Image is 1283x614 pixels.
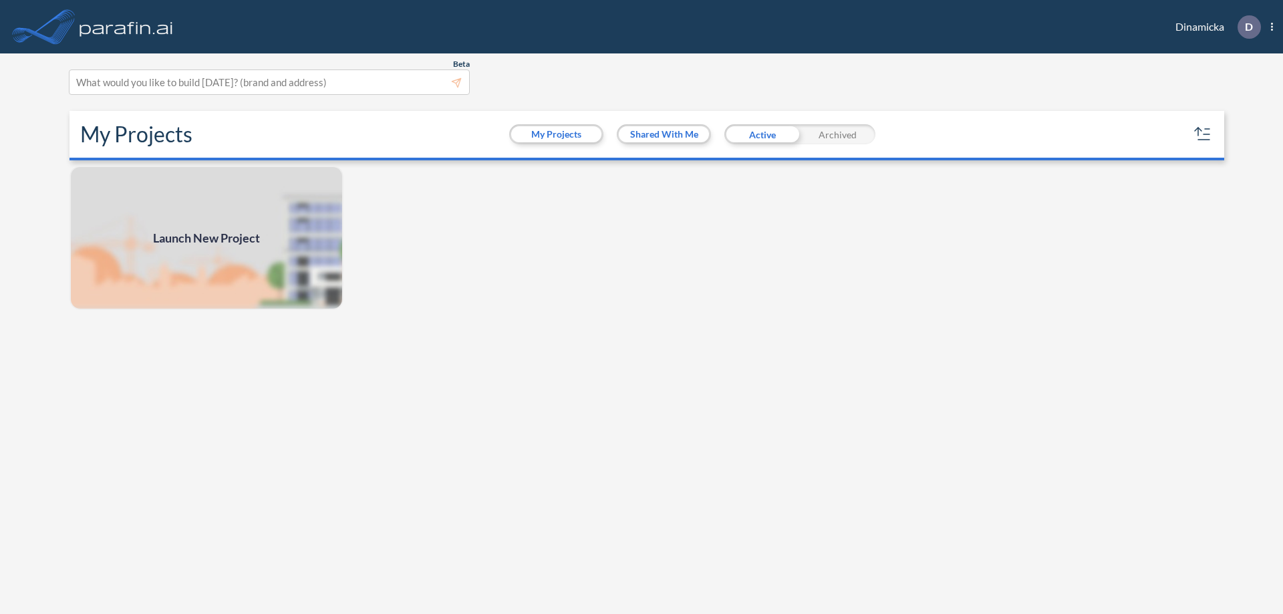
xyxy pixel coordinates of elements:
[69,166,343,310] a: Launch New Project
[77,13,176,40] img: logo
[80,122,192,147] h2: My Projects
[1192,124,1214,145] button: sort
[153,229,260,247] span: Launch New Project
[453,59,470,69] span: Beta
[1245,21,1253,33] p: D
[69,166,343,310] img: add
[511,126,601,142] button: My Projects
[800,124,875,144] div: Archived
[724,124,800,144] div: Active
[619,126,709,142] button: Shared With Me
[1155,15,1273,39] div: Dinamicka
